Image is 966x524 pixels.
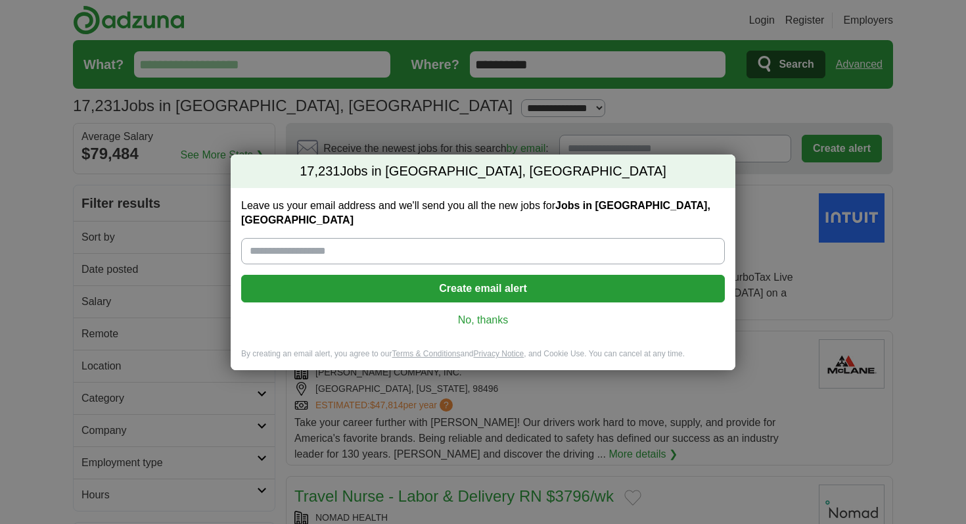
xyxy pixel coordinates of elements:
[252,313,714,327] a: No, thanks
[241,275,725,302] button: Create email alert
[392,349,460,358] a: Terms & Conditions
[231,348,735,370] div: By creating an email alert, you agree to our and , and Cookie Use. You can cancel at any time.
[474,349,524,358] a: Privacy Notice
[300,162,340,181] span: 17,231
[241,199,725,227] label: Leave us your email address and we'll send you all the new jobs for
[231,155,735,189] h2: Jobs in [GEOGRAPHIC_DATA], [GEOGRAPHIC_DATA]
